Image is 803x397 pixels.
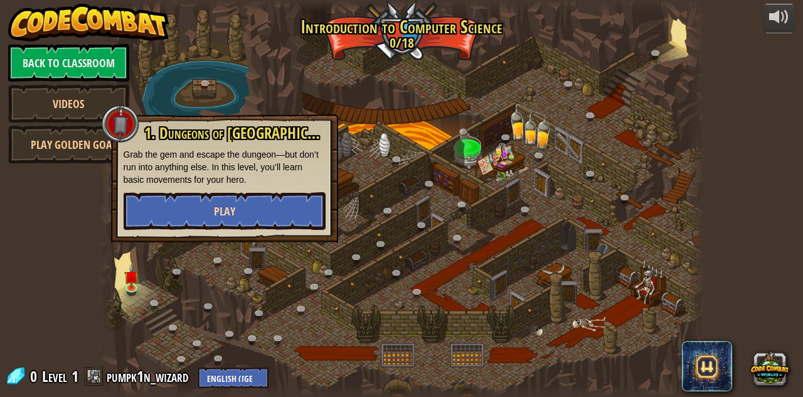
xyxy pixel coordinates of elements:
button: Adjust volume [763,4,795,33]
span: 1 [72,366,78,386]
span: 0 [30,366,41,386]
a: pumpk1n_wizard [107,366,192,386]
p: Grab the gem and escape the dungeon—but don’t run into anything else. In this level, you’ll learn... [124,148,326,186]
img: level-banner-unstarted.png [124,264,139,288]
a: Play Golden Goal [8,126,140,163]
button: Play [124,192,326,230]
a: Videos [8,85,129,122]
img: CodeCombat - Learn how to code by playing a game [8,4,169,41]
a: Back to Classroom [8,44,129,82]
span: Level [42,366,67,387]
span: 1. Dungeons of [GEOGRAPHIC_DATA] [144,122,348,144]
span: Play [214,204,235,219]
